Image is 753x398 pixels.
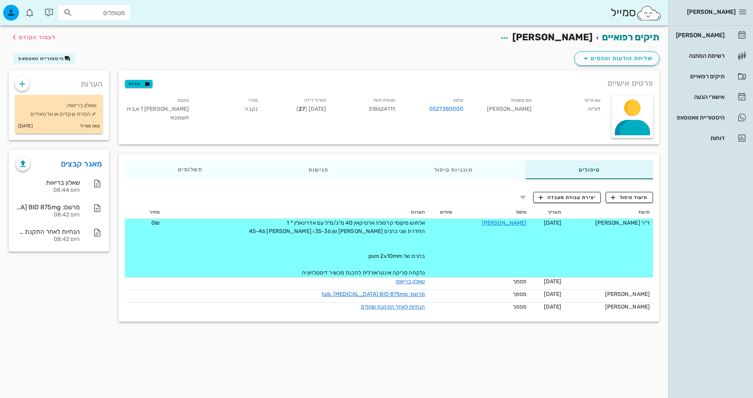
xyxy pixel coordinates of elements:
[304,98,326,103] small: תאריך לידה
[178,167,202,172] span: תשלומים
[611,4,662,21] div: סמייל
[674,73,725,80] div: תיקים רפואיים
[429,105,463,114] a: 0527280000
[16,236,80,243] div: היום 08:42
[16,228,80,235] div: הנחיות לאחר התקנת שתלים
[381,160,526,179] div: תוכניות טיפול
[544,303,562,310] span: [DATE]
[513,291,527,298] span: מסמך
[568,303,650,311] div: [PERSON_NAME]
[581,54,653,63] span: שליחת הודעות וטפסים
[538,94,607,127] div: דוריה
[61,157,102,170] a: מאגר קבצים
[23,6,28,11] span: תג
[19,34,56,41] span: לעמוד הקודם
[374,98,395,103] small: תעודת זהות
[636,5,662,21] img: SmileCloud logo
[530,206,564,219] th: תאריך
[608,77,653,89] span: פרטים אישיים
[674,32,725,38] div: [PERSON_NAME]
[428,206,455,219] th: שיניים
[249,220,425,276] span: אלחוש מיקומי קרפולה ארטיקאין 40 מ״ג/מ״ל עם אדרינאלין * 1 החדרת שני ברגים [PERSON_NAME] שן 35-36 ו...
[482,220,527,226] a: [PERSON_NAME]
[151,220,160,226] span: 0₪
[674,135,725,141] div: דוחות
[606,192,653,203] button: תיעוד טיפול
[671,108,750,127] a: היסטוריית וואטסאפ
[16,179,80,186] div: שאלון בריאות
[671,129,750,148] a: דוחות
[248,98,257,103] small: מגדר
[687,8,736,15] span: [PERSON_NAME]
[177,98,189,103] small: כתובת
[13,53,75,64] button: היסטוריית וואטסאפ
[513,303,527,310] span: מסמך
[80,122,100,131] small: צוות סמייל
[611,194,648,201] span: תיעוד טיפול
[671,46,750,65] a: רשימת המתנה
[368,106,395,112] span: 318624111
[125,206,163,219] th: מחיר
[296,106,326,112] span: [DATE] ( )
[671,67,750,86] a: תיקים רפואיים
[671,87,750,106] a: אישורי הגעה
[361,303,425,310] a: הנחיות לאחר התקנת שתלים
[568,290,650,298] div: [PERSON_NAME]
[126,106,189,121] span: בית חשמונאי
[135,106,189,112] span: [PERSON_NAME] 7 א
[602,32,659,43] a: תיקים רפואיים
[16,187,80,194] div: היום 08:44
[470,94,538,127] div: [PERSON_NAME]
[163,206,428,219] th: הערות
[298,106,305,112] strong: 27
[255,160,381,179] div: פגישות
[533,192,601,203] button: יצירת עבודת מעבדה
[128,80,149,87] span: תגיות
[671,26,750,45] a: [PERSON_NAME]
[544,291,562,298] span: [DATE]
[544,278,562,285] span: [DATE]
[674,114,725,121] div: היסטוריית וואטסאפ
[18,56,64,61] span: היסטוריית וואטסאפ
[564,206,653,219] th: תיעוד
[135,106,136,112] span: ,
[674,53,725,59] div: רשימת המתנה
[574,51,659,66] button: שליחת הודעות וטפסים
[9,30,56,44] button: לעמוד הקודם
[674,94,725,100] div: אישורי הגעה
[21,101,96,119] p: שאלון בריאות: ✔ הסרת שקדים או אדנואידים
[526,160,653,179] div: טיפולים
[322,291,425,298] a: מרשם: tab. [MEDICAL_DATA] BID 875mg
[16,203,80,211] div: מרשם: tab. [MEDICAL_DATA] BID 875mg
[16,212,80,218] div: היום 08:42
[539,194,596,201] span: יצירת עבודת מעבדה
[9,70,109,93] div: הערות
[455,206,530,219] th: טיפול
[125,80,153,88] button: תגיות
[453,98,464,103] small: טלפון
[512,32,593,43] span: [PERSON_NAME]
[544,220,562,226] span: [DATE]
[18,122,33,131] small: [DATE]
[568,219,650,227] div: ד״ר [PERSON_NAME]
[195,94,264,127] div: נקבה
[584,98,600,103] small: שם פרטי
[396,278,425,285] a: שאלון בריאות
[513,278,527,285] span: מסמך
[511,98,532,103] small: שם משפחה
